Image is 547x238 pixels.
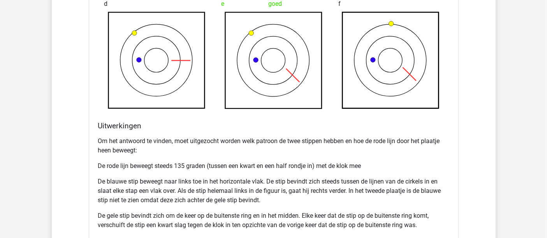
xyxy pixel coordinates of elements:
h4: Uitwerkingen [98,121,449,130]
p: De rode lijn beweegt steeds 135 graden (tussen een kwart en een half rondje in) met de klok mee [98,161,449,171]
p: De gele stip bevindt zich om de keer op de buitenste ring en in het midden. Elke keer dat de stip... [98,211,449,230]
p: Om het antwoord te vinden, moet uitgezocht worden welk patroon de twee stippen hebben en hoe de r... [98,136,449,155]
p: De blauwe stip beweegt naar links toe in het horizontale vlak. De stip bevindt zich steeds tussen... [98,177,449,205]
